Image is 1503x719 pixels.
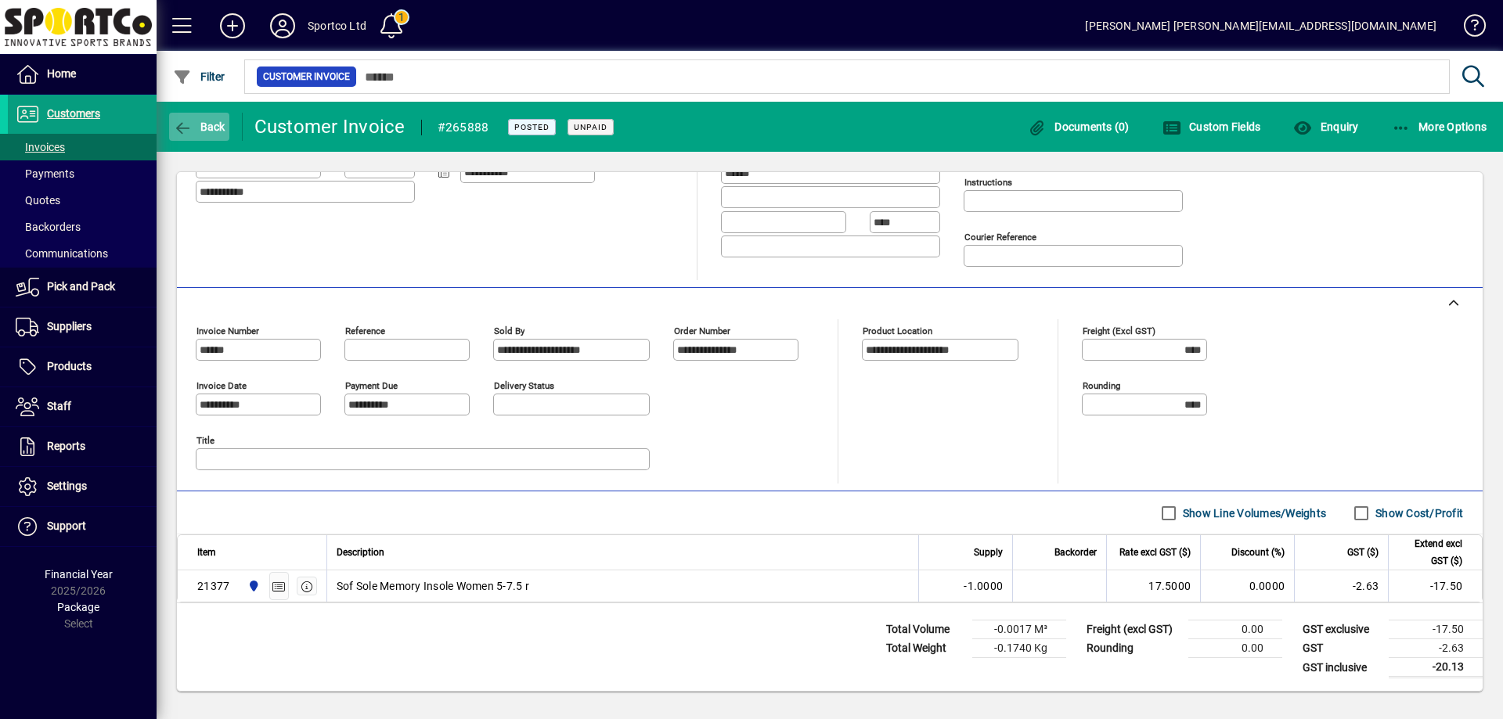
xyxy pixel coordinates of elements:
span: Communications [16,247,108,260]
a: Settings [8,467,157,506]
span: Sof Sole Memory Insole Women 5-7.5 r [337,578,529,594]
span: Products [47,360,92,372]
button: Custom Fields [1159,113,1265,141]
span: Home [47,67,76,80]
span: Description [337,544,384,561]
div: 21377 [197,578,229,594]
span: Package [57,601,99,613]
span: Posted [514,122,550,132]
button: More Options [1388,113,1491,141]
td: Total Weight [878,639,972,658]
button: Back [169,113,229,141]
a: Suppliers [8,307,157,347]
td: 0.0000 [1200,570,1294,602]
span: Custom Fields [1162,120,1261,133]
span: More Options [1392,120,1487,133]
span: Reports [47,440,85,452]
span: Suppliers [47,320,92,333]
mat-label: Order number [674,325,730,336]
mat-label: Invoice number [196,325,259,336]
mat-label: Invoice date [196,380,247,391]
label: Show Cost/Profit [1372,505,1463,521]
button: Profile [258,12,308,40]
mat-label: Reference [345,325,385,336]
td: GST exclusive [1295,620,1389,639]
td: -2.63 [1389,639,1483,658]
app-page-header-button: Back [157,113,243,141]
span: Sportco Ltd Warehouse [243,577,261,595]
span: Backorder [1054,544,1097,561]
span: Enquiry [1293,120,1358,133]
label: Show Line Volumes/Weights [1180,505,1326,521]
span: GST ($) [1347,544,1379,561]
td: GST [1295,639,1389,658]
td: -17.50 [1388,570,1482,602]
a: Payments [8,160,157,187]
td: -0.1740 Kg [972,639,1066,658]
span: Filter [173,70,225,83]
span: Item [197,544,216,561]
a: Quotes [8,187,157,214]
a: Knowledge Base [1452,3,1483,54]
span: Financial Year [45,568,113,581]
td: -0.0017 M³ [972,620,1066,639]
td: Rounding [1079,639,1188,658]
button: Documents (0) [1024,113,1134,141]
mat-label: Sold by [494,325,524,336]
mat-label: Product location [863,325,932,336]
td: 0.00 [1188,620,1282,639]
span: Back [173,120,225,133]
span: Staff [47,400,71,412]
td: GST inclusive [1295,658,1389,678]
button: Add [207,12,258,40]
mat-label: Title [196,435,214,446]
td: -20.13 [1389,658,1483,678]
span: Support [47,519,86,532]
span: Settings [47,480,87,492]
span: Extend excl GST ($) [1398,535,1462,570]
mat-label: Freight (excl GST) [1083,325,1155,336]
td: -2.63 [1294,570,1388,602]
span: Customer Invoice [263,69,350,84]
mat-label: Payment due [345,380,398,391]
mat-label: Rounding [1083,380,1120,391]
a: Home [8,55,157,94]
div: [PERSON_NAME] [PERSON_NAME][EMAIL_ADDRESS][DOMAIN_NAME] [1085,13,1436,38]
button: Filter [169,63,229,91]
span: Documents (0) [1028,120,1130,133]
a: Support [8,507,157,546]
span: Pick and Pack [47,280,115,293]
td: Total Volume [878,620,972,639]
a: Reports [8,427,157,466]
td: Freight (excl GST) [1079,620,1188,639]
div: Customer Invoice [254,114,405,139]
div: Sportco Ltd [308,13,366,38]
span: -1.0000 [964,578,1003,594]
span: Quotes [16,194,60,207]
button: Enquiry [1289,113,1362,141]
span: Supply [974,544,1003,561]
span: Invoices [16,141,65,153]
span: Rate excl GST ($) [1119,544,1191,561]
a: Products [8,347,157,386]
mat-label: Instructions [964,177,1012,188]
span: Discount (%) [1231,544,1285,561]
td: 0.00 [1188,639,1282,658]
div: #265888 [438,115,489,140]
mat-label: Courier Reference [964,232,1036,243]
span: Unpaid [574,122,607,132]
div: 17.5000 [1116,578,1191,594]
td: -17.50 [1389,620,1483,639]
a: Pick and Pack [8,268,157,307]
span: Backorders [16,221,81,233]
span: Customers [47,107,100,120]
mat-label: Delivery status [494,380,554,391]
a: Communications [8,240,157,267]
a: Staff [8,387,157,426]
a: Invoices [8,134,157,160]
span: Payments [16,167,74,180]
a: Backorders [8,214,157,240]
